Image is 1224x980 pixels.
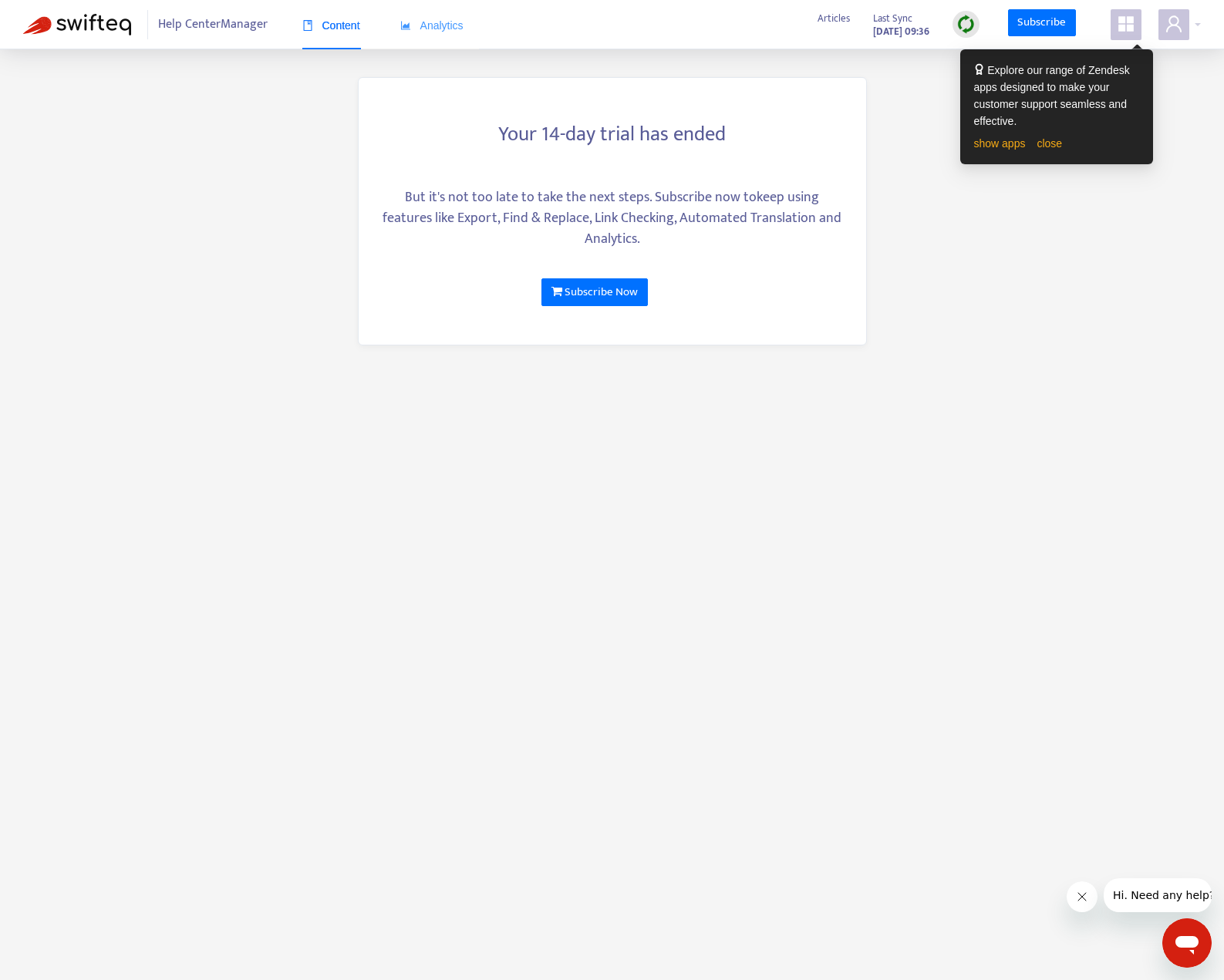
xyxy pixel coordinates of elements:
img: Swifteq [23,14,131,35]
iframe: Button to launch messaging window [1162,918,1212,968]
span: Analytics [400,19,464,32]
div: Explore our range of Zendesk apps designed to make your customer support seamless and effective. [974,62,1139,130]
span: Hi. Need any help? [9,11,111,23]
span: appstore [1117,15,1135,33]
span: Help Center Manager [158,10,268,39]
a: close [1037,137,1062,150]
img: sync.dc5367851b00ba804db3.png [956,15,976,34]
a: Subscribe Now [541,278,647,306]
span: Articles [818,10,850,27]
a: Subscribe [1008,9,1076,37]
span: Content [302,19,360,32]
span: user [1165,15,1183,33]
span: Last Sync [873,10,912,27]
span: book [302,20,313,31]
iframe: Close message [1067,881,1098,912]
a: show apps [974,137,1026,150]
iframe: Message from company [1104,878,1212,912]
div: But it's not too late to take the next steps. Subscribe now to keep using features like Export, F... [382,187,843,250]
strong: [DATE] 09:36 [873,23,929,40]
h3: Your 14-day trial has ended [382,123,843,147]
span: area-chart [400,20,411,31]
